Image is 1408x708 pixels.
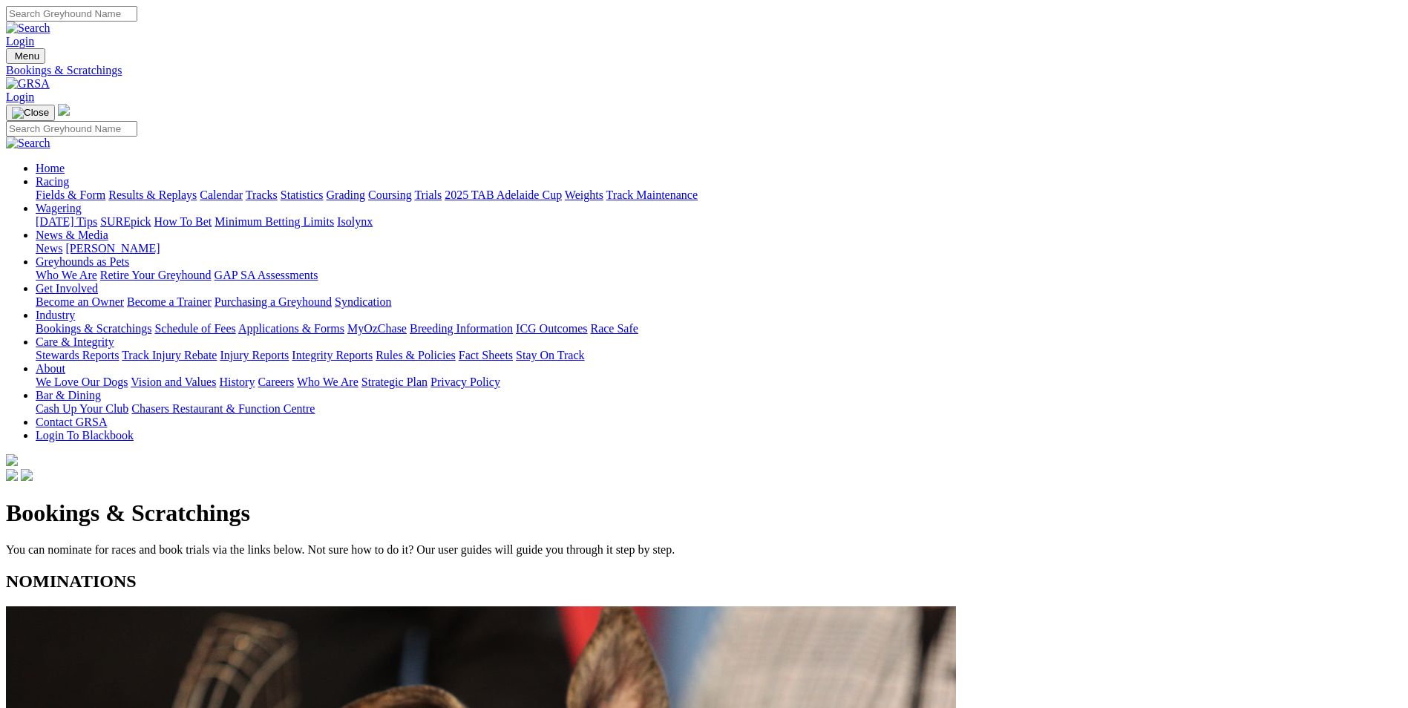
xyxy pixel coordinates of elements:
[36,389,101,401] a: Bar & Dining
[122,349,217,361] a: Track Injury Rebate
[36,215,97,228] a: [DATE] Tips
[36,162,65,174] a: Home
[414,189,442,201] a: Trials
[335,295,391,308] a: Syndication
[131,402,315,415] a: Chasers Restaurant & Function Centre
[430,376,500,388] a: Privacy Policy
[100,215,151,228] a: SUREpick
[368,189,412,201] a: Coursing
[6,571,1402,591] h2: NOMINATIONS
[516,349,584,361] a: Stay On Track
[36,322,1402,335] div: Industry
[246,189,278,201] a: Tracks
[6,91,34,103] a: Login
[21,469,33,481] img: twitter.svg
[6,64,1402,77] a: Bookings & Scratchings
[6,77,50,91] img: GRSA
[65,242,160,255] a: [PERSON_NAME]
[6,543,1402,557] p: You can nominate for races and book trials via the links below. Not sure how to do it? Our user g...
[347,322,407,335] a: MyOzChase
[15,50,39,62] span: Menu
[590,322,638,335] a: Race Safe
[220,349,289,361] a: Injury Reports
[36,309,75,321] a: Industry
[6,22,50,35] img: Search
[36,376,128,388] a: We Love Our Dogs
[36,269,97,281] a: Who We Are
[219,376,255,388] a: History
[12,107,49,119] img: Close
[58,104,70,116] img: logo-grsa-white.png
[131,376,216,388] a: Vision and Values
[6,499,1402,527] h1: Bookings & Scratchings
[516,322,587,335] a: ICG Outcomes
[445,189,562,201] a: 2025 TAB Adelaide Cup
[36,429,134,442] a: Login To Blackbook
[297,376,358,388] a: Who We Are
[215,215,334,228] a: Minimum Betting Limits
[36,215,1402,229] div: Wagering
[127,295,212,308] a: Become a Trainer
[100,269,212,281] a: Retire Your Greyhound
[606,189,698,201] a: Track Maintenance
[36,322,151,335] a: Bookings & Scratchings
[6,121,137,137] input: Search
[6,6,137,22] input: Search
[108,189,197,201] a: Results & Replays
[36,202,82,214] a: Wagering
[215,295,332,308] a: Purchasing a Greyhound
[36,362,65,375] a: About
[36,229,108,241] a: News & Media
[281,189,324,201] a: Statistics
[361,376,428,388] a: Strategic Plan
[6,48,45,64] button: Toggle navigation
[36,295,124,308] a: Become an Owner
[6,35,34,47] a: Login
[6,454,18,466] img: logo-grsa-white.png
[376,349,456,361] a: Rules & Policies
[459,349,513,361] a: Fact Sheets
[36,295,1402,309] div: Get Involved
[36,402,1402,416] div: Bar & Dining
[154,322,235,335] a: Schedule of Fees
[6,137,50,150] img: Search
[36,255,129,268] a: Greyhounds as Pets
[36,242,62,255] a: News
[258,376,294,388] a: Careers
[36,376,1402,389] div: About
[36,402,128,415] a: Cash Up Your Club
[36,282,98,295] a: Get Involved
[200,189,243,201] a: Calendar
[36,269,1402,282] div: Greyhounds as Pets
[36,189,1402,202] div: Racing
[36,175,69,188] a: Racing
[36,242,1402,255] div: News & Media
[154,215,212,228] a: How To Bet
[215,269,318,281] a: GAP SA Assessments
[327,189,365,201] a: Grading
[410,322,513,335] a: Breeding Information
[36,349,1402,362] div: Care & Integrity
[565,189,603,201] a: Weights
[36,349,119,361] a: Stewards Reports
[337,215,373,228] a: Isolynx
[238,322,344,335] a: Applications & Forms
[36,189,105,201] a: Fields & Form
[36,335,114,348] a: Care & Integrity
[36,416,107,428] a: Contact GRSA
[6,469,18,481] img: facebook.svg
[6,105,55,121] button: Toggle navigation
[292,349,373,361] a: Integrity Reports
